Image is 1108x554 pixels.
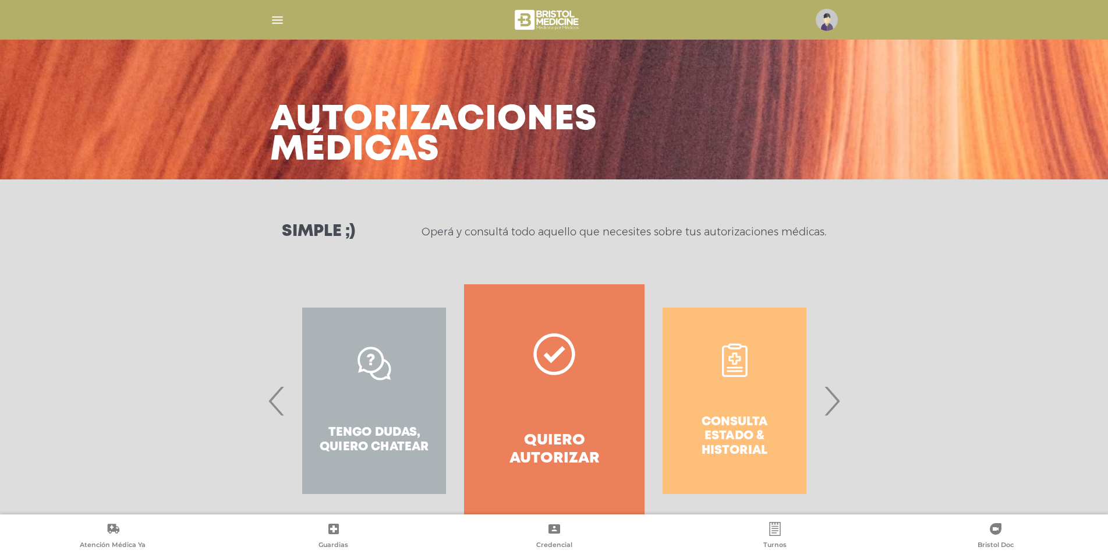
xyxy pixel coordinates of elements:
[885,522,1106,552] a: Bristol Doc
[270,105,597,165] h3: Autorizaciones médicas
[2,522,223,552] a: Atención Médica Ya
[816,9,838,31] img: profile-placeholder.svg
[464,284,644,517] a: Quiero autorizar
[270,13,285,27] img: Cober_menu-lines-white.svg
[422,225,826,239] p: Operá y consultá todo aquello que necesites sobre tus autorizaciones médicas.
[223,522,444,552] a: Guardias
[266,369,288,432] span: Previous
[978,541,1014,551] span: Bristol Doc
[444,522,664,552] a: Credencial
[763,541,787,551] span: Turnos
[664,522,885,552] a: Turnos
[282,224,355,240] h3: Simple ;)
[485,432,623,468] h4: Quiero autorizar
[513,6,582,34] img: bristol-medicine-blanco.png
[80,541,146,551] span: Atención Médica Ya
[318,541,348,551] span: Guardias
[820,369,843,432] span: Next
[536,541,572,551] span: Credencial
